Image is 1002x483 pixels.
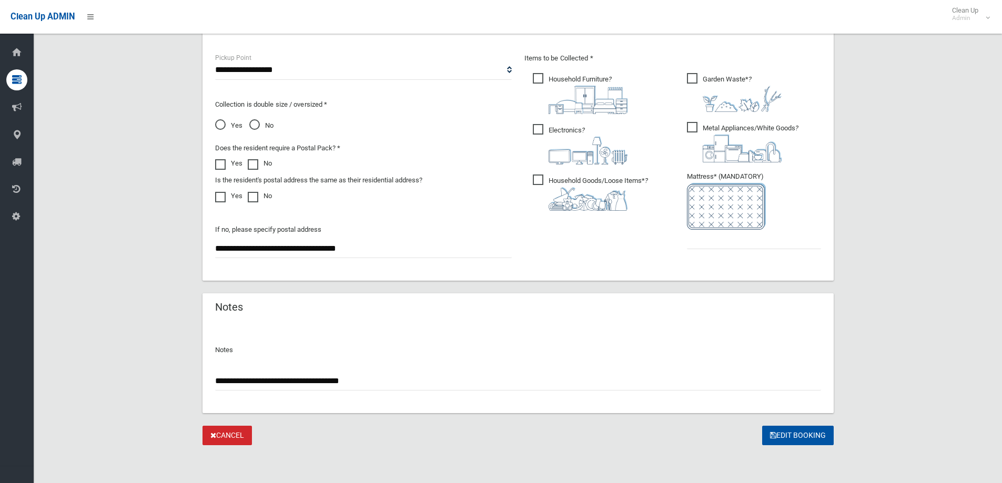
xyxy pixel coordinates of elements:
[215,119,242,132] span: Yes
[549,126,627,165] i: ?
[533,174,648,211] span: Household Goods/Loose Items*
[703,124,798,162] i: ?
[687,122,798,162] span: Metal Appliances/White Goods
[249,119,274,132] span: No
[687,73,782,112] span: Garden Waste*
[533,124,627,165] span: Electronics
[952,14,978,22] small: Admin
[549,187,627,211] img: b13cc3517677393f34c0a387616ef184.png
[215,98,512,111] p: Collection is double size / oversized *
[215,174,422,187] label: Is the resident's postal address the same as their residential address?
[533,73,627,114] span: Household Furniture
[687,172,821,230] span: Mattress* (MANDATORY)
[549,177,648,211] i: ?
[215,157,242,170] label: Yes
[215,223,321,236] label: If no, please specify postal address
[215,190,242,202] label: Yes
[703,135,782,162] img: 36c1b0289cb1767239cdd3de9e694f19.png
[11,12,75,22] span: Clean Up ADMIN
[762,426,834,445] button: Edit Booking
[947,6,989,22] span: Clean Up
[215,344,821,356] p: Notes
[524,52,821,65] p: Items to be Collected *
[703,75,782,112] i: ?
[703,86,782,112] img: 4fd8a5c772b2c999c83690221e5242e0.png
[687,183,766,230] img: e7408bece873d2c1783593a074e5cb2f.png
[549,137,627,165] img: 394712a680b73dbc3d2a6a3a7ffe5a07.png
[549,86,627,114] img: aa9efdbe659d29b613fca23ba79d85cb.png
[248,157,272,170] label: No
[203,297,256,317] header: Notes
[549,75,627,114] i: ?
[203,426,252,445] a: Cancel
[215,142,340,155] label: Does the resident require a Postal Pack? *
[248,190,272,202] label: No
